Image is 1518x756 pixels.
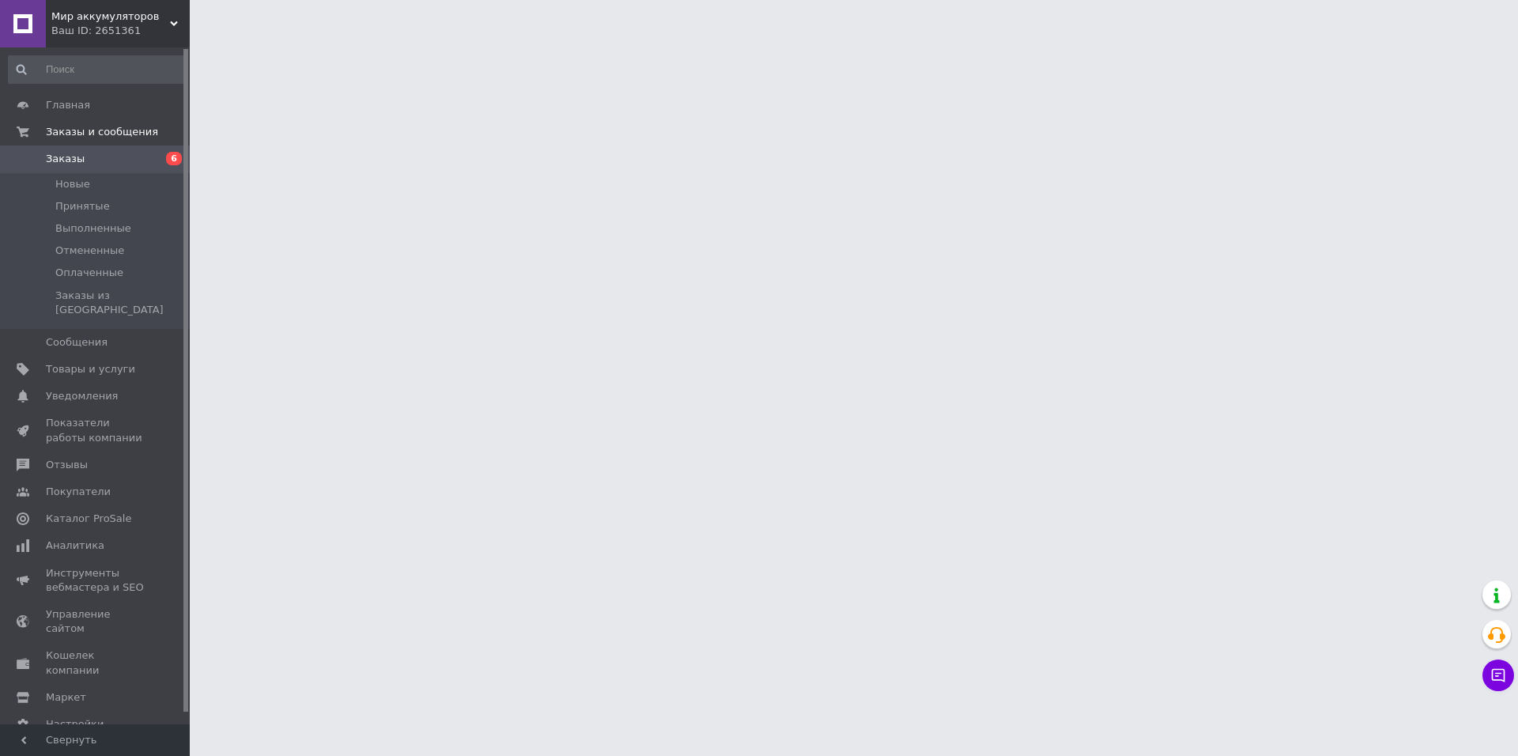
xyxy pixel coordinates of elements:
[55,221,131,236] span: Выполненные
[55,244,124,258] span: Отмененные
[46,607,146,636] span: Управление сайтом
[46,690,86,705] span: Маркет
[46,485,111,499] span: Покупатели
[46,362,135,376] span: Товары и услуги
[55,177,90,191] span: Новые
[46,566,146,595] span: Инструменты вебмастера и SEO
[46,152,85,166] span: Заказы
[51,24,190,38] div: Ваш ID: 2651361
[8,55,187,84] input: Поиск
[46,335,108,350] span: Сообщения
[46,717,104,731] span: Настройки
[166,152,182,165] span: 6
[46,416,146,444] span: Показатели работы компании
[46,125,158,139] span: Заказы и сообщения
[46,648,146,677] span: Кошелек компании
[55,266,123,280] span: Оплаченные
[46,512,131,526] span: Каталог ProSale
[55,199,110,214] span: Принятые
[55,289,185,317] span: Заказы из [GEOGRAPHIC_DATA]
[46,389,118,403] span: Уведомления
[1482,660,1514,691] button: Чат с покупателем
[46,458,88,472] span: Отзывы
[46,98,90,112] span: Главная
[46,539,104,553] span: Аналитика
[51,9,170,24] span: Мир аккумуляторов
